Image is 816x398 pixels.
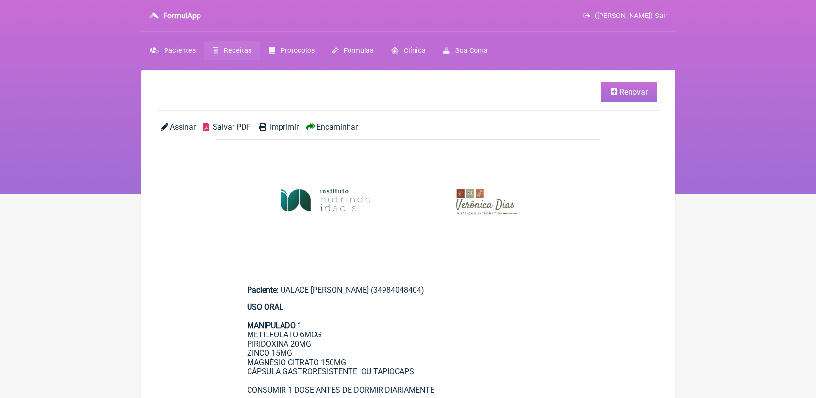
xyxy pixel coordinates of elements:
div: UALACE [PERSON_NAME] (34984048404) [247,285,569,295]
a: Clínica [382,41,434,60]
span: Paciente: [247,285,279,295]
strong: USO ORAL MANIPULADO 1 [247,302,302,330]
span: Fórmulas [344,47,373,55]
a: Protocolos [260,41,323,60]
a: Salvar PDF [203,122,251,132]
a: ([PERSON_NAME]) Sair [583,12,667,20]
span: Encaminhar [316,122,358,132]
a: Sua Conta [434,41,496,60]
a: Encaminhar [306,122,358,132]
a: Pacientes [141,41,204,60]
span: Renovar [619,87,648,97]
span: Clínica [404,47,426,55]
a: Fórmulas [323,41,382,60]
span: Salvar PDF [213,122,251,132]
h3: FormulApp [163,11,201,20]
span: Receitas [224,47,251,55]
span: Sua Conta [455,47,488,55]
span: Imprimir [270,122,299,132]
a: Renovar [601,82,657,102]
span: ([PERSON_NAME]) Sair [595,12,667,20]
a: Imprimir [259,122,299,132]
span: Protocolos [281,47,315,55]
a: Assinar [161,122,196,132]
a: Receitas [204,41,260,60]
img: rSewsjIQ7AAAAAAAMhDsAAAAAAAyEOwAAAAAADIQ7AAAAAAAMhDsAAAAAAAyEOwAAAAAADIQ7AAAAAAAMhDsAAAAAAAyEOwAA... [216,140,600,268]
span: Assinar [170,122,196,132]
span: Pacientes [164,47,196,55]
